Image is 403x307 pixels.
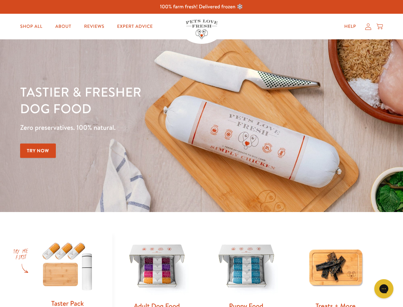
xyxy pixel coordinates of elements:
[50,20,76,33] a: About
[186,20,218,39] img: Pets Love Fresh
[339,20,361,33] a: Help
[20,83,262,117] h1: Tastier & fresher dog food
[15,20,48,33] a: Shop All
[20,122,262,133] p: Zero preservatives. 100% natural.
[20,144,56,158] a: Try Now
[371,277,397,301] iframe: Gorgias live chat messenger
[112,20,158,33] a: Expert Advice
[79,20,109,33] a: Reviews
